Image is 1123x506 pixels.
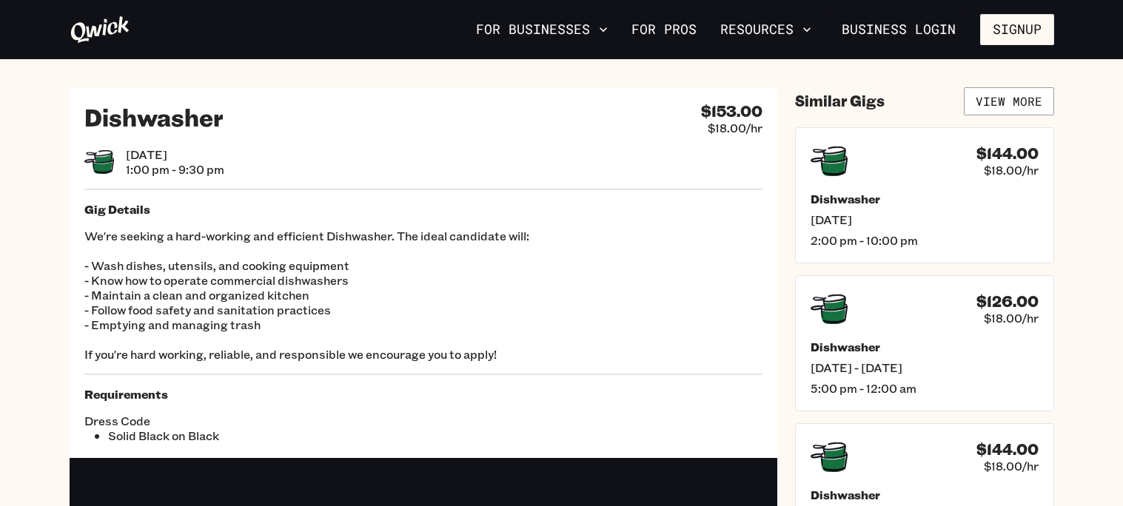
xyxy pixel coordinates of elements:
h4: $153.00 [701,102,762,121]
h2: Dishwasher [84,102,224,132]
span: 1:00 pm - 9:30 pm [126,162,224,177]
p: We're seeking a hard-working and efficient Dishwasher. The ideal candidate will: - Wash dishes, u... [84,229,762,362]
a: For Pros [626,17,703,42]
h5: Dishwasher [811,488,1039,502]
a: $126.00$18.00/hrDishwasher[DATE] - [DATE]5:00 pm - 12:00 am [795,275,1054,411]
h5: Dishwasher [811,192,1039,206]
span: $18.00/hr [984,163,1039,178]
h5: Gig Details [84,202,762,217]
h4: $144.00 [976,440,1039,459]
span: $18.00/hr [984,459,1039,473]
h4: $144.00 [976,144,1039,163]
button: Resources [714,17,817,42]
li: Solid Black on Black [108,428,423,443]
span: Dress Code [84,414,423,428]
h5: Dishwasher [811,340,1039,354]
span: 5:00 pm - 12:00 am [811,381,1039,396]
button: Signup [980,14,1054,45]
button: For Businesses [470,17,614,42]
h4: $126.00 [976,292,1039,311]
span: [DATE] [811,212,1039,227]
a: Business Login [829,14,968,45]
span: $18.00/hr [984,311,1039,325]
h4: Similar Gigs [795,92,885,110]
span: [DATE] [126,147,224,162]
a: View More [964,87,1054,115]
span: [DATE] - [DATE] [811,360,1039,375]
a: $144.00$18.00/hrDishwasher[DATE]2:00 pm - 10:00 pm [795,127,1054,263]
span: $18.00/hr [708,121,762,135]
span: 2:00 pm - 10:00 pm [811,233,1039,248]
h5: Requirements [84,387,762,402]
